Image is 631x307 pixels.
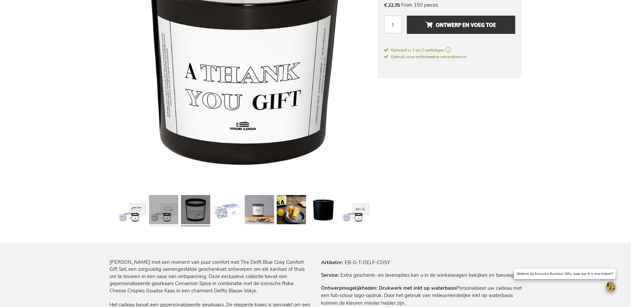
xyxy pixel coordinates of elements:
a: Delft's Cosy Comfort Gift Set [341,192,370,229]
a: Delft's Cosy Comfort Gift Set [149,192,178,229]
a: Delft's Cosy Comfort Gift Set [117,192,146,229]
a: Delft's Cosy Comfort Gift Set [181,192,210,229]
a: Delft's Cosy Comfort Gift Set [245,192,274,229]
strong: Drukwerk met inkt op waterbasis [379,285,456,291]
span: € 22,35 [384,2,400,8]
span: Ontwerp en voeg toe [426,20,496,30]
input: Aantal [384,16,402,33]
a: Delft's Cosy Comfort Gift Set [309,192,338,229]
li: From 150 pieces [384,1,515,9]
a: Gebruik onze rechtstreekse verzendservice [384,53,466,60]
a: Geleverd in 1 tot 2 werkdagen [384,47,515,53]
a: Delft's Cosy Comfort Gift Set [213,192,242,229]
span: Gebruik onze rechtstreekse verzendservice [384,54,466,59]
button: Ontwerp en voeg toe [407,16,515,34]
a: Delft's Cosy Comfort Gift Set [277,192,306,229]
